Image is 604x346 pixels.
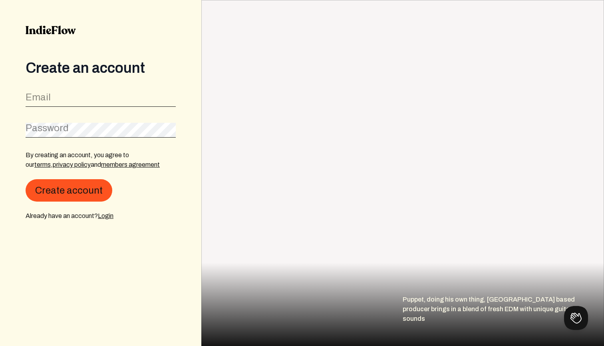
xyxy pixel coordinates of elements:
div: Already have an account? [26,211,176,221]
label: Password [26,122,69,134]
label: Email [26,91,51,104]
a: members agreement [101,161,160,168]
div: Puppet, doing his own thing, [GEOGRAPHIC_DATA] based producer brings in a blend of fresh EDM with... [403,295,604,346]
div: Create an account [26,60,176,76]
a: privacy policy [53,161,91,168]
a: Login [98,212,113,219]
button: Create account [26,179,112,202]
a: terms [34,161,51,168]
img: indieflow-logo-black.svg [26,26,76,34]
p: By creating an account, you agree to our , and [26,150,176,170]
iframe: Toggle Customer Support [564,306,588,330]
